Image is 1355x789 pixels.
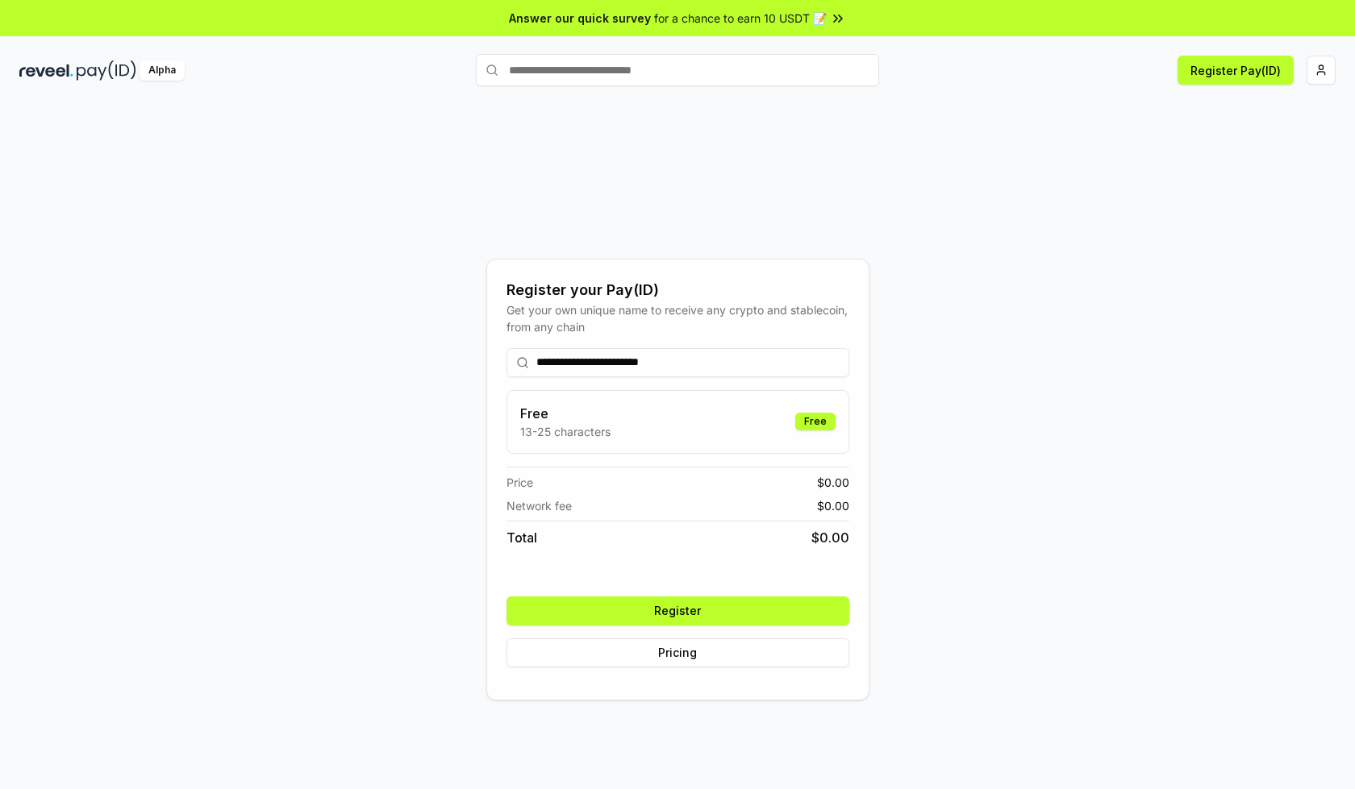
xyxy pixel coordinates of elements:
img: pay_id [77,60,136,81]
span: for a chance to earn 10 USDT 📝 [654,10,827,27]
div: Get your own unique name to receive any crypto and stablecoin, from any chain [507,301,849,335]
span: Network fee [507,497,572,514]
button: Register [507,596,849,625]
button: Register Pay(ID) [1178,56,1294,85]
span: Total [507,528,537,547]
div: Alpha [140,60,185,81]
span: Answer our quick survey [509,10,651,27]
div: Free [795,413,836,430]
h3: Free [520,404,611,423]
span: $ 0.00 [817,497,849,514]
button: Pricing [507,638,849,667]
span: $ 0.00 [811,528,849,547]
p: 13-25 characters [520,423,611,440]
span: Price [507,474,533,491]
img: reveel_dark [19,60,73,81]
div: Register your Pay(ID) [507,279,849,301]
span: $ 0.00 [817,474,849,491]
